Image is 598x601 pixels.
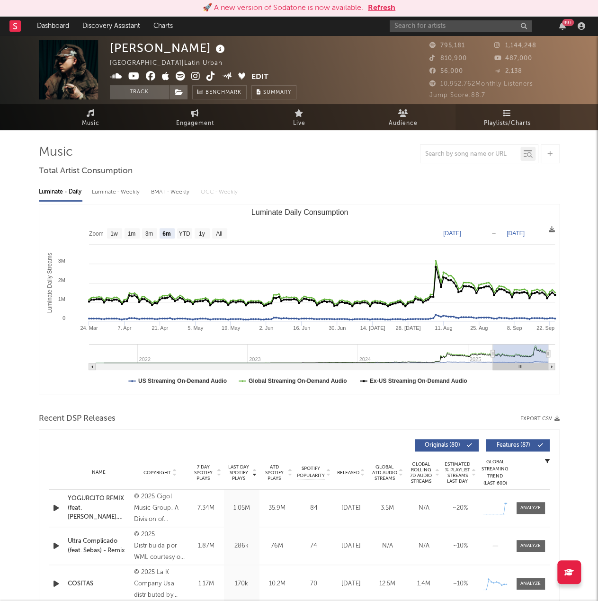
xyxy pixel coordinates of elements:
[89,230,104,237] text: Zoom
[390,20,532,32] input: Search for artists
[251,208,348,216] text: Luminate Daily Consumption
[145,230,153,237] text: 3m
[39,184,82,200] div: Luminate - Daily
[127,230,135,237] text: 1m
[58,258,65,264] text: 3M
[110,58,233,69] div: [GEOGRAPHIC_DATA] | Latin Urban
[369,378,467,384] text: Ex-US Streaming On-Demand Audio
[408,504,440,513] div: N/A
[297,541,330,551] div: 74
[408,461,434,484] span: Global Rolling 7D Audio Streams
[68,579,130,589] a: COSITAS
[203,2,363,14] div: 🚀 A new version of Sodatone is now available.
[408,579,440,589] div: 1.4M
[486,439,550,451] button: Features(87)
[494,55,532,62] span: 487,000
[372,504,403,513] div: 3.5M
[92,184,142,200] div: Luminate - Weekly
[58,277,65,283] text: 2M
[429,81,533,87] span: 10,952,762 Monthly Listeners
[147,17,179,35] a: Charts
[205,87,241,98] span: Benchmark
[138,378,227,384] text: US Streaming On-Demand Audio
[110,85,169,99] button: Track
[372,464,398,481] span: Global ATD Audio Streams
[421,442,464,448] span: Originals ( 80 )
[134,567,186,601] div: © 2025 La K Company Usa distributed by Warner Music Latina Inc.
[176,118,214,129] span: Engagement
[335,541,367,551] div: [DATE]
[216,230,222,237] text: All
[262,504,293,513] div: 35.9M
[191,504,222,513] div: 7.34M
[435,325,452,331] text: 11. Aug
[192,85,247,99] a: Benchmark
[262,464,287,481] span: ATD Spotify Plays
[151,184,191,200] div: BMAT - Weekly
[191,464,216,481] span: 7 Day Spotify Plays
[251,71,268,83] button: Edit
[429,43,465,49] span: 795,181
[445,461,471,484] span: Estimated % Playlist Streams Last Day
[368,2,395,14] button: Refresh
[143,470,171,476] span: Copyright
[429,92,485,98] span: Jump Score: 88.7
[46,253,53,313] text: Luminate Daily Streams
[507,325,522,331] text: 8. Sep
[62,315,65,321] text: 0
[494,68,522,74] span: 2,138
[443,230,461,237] text: [DATE]
[337,470,359,476] span: Released
[293,325,310,331] text: 16. Jun
[389,118,418,129] span: Audience
[152,325,168,331] text: 21. Apr
[259,325,273,331] text: 2. Jun
[520,416,560,422] button: Export CSV
[329,325,346,331] text: 30. Jun
[143,104,247,130] a: Engagement
[30,17,76,35] a: Dashboard
[248,378,347,384] text: Global Streaming On-Demand Audio
[445,541,476,551] div: ~ 10 %
[470,325,487,331] text: 25. Aug
[110,230,118,237] text: 1w
[191,541,222,551] div: 1.87M
[117,325,131,331] text: 7. Apr
[455,104,560,130] a: Playlists/Charts
[221,325,240,331] text: 19. May
[80,325,98,331] text: 24. Mar
[226,504,257,513] div: 1.05M
[536,325,554,331] text: 22. Sep
[68,469,130,476] div: Name
[429,68,463,74] span: 56,000
[39,413,116,424] span: Recent DSP Releases
[559,22,566,30] button: 99+
[297,579,330,589] div: 70
[335,504,367,513] div: [DATE]
[415,439,479,451] button: Originals(80)
[226,464,251,481] span: Last Day Spotify Plays
[494,43,536,49] span: 1,144,248
[39,166,133,177] span: Total Artist Consumption
[360,325,385,331] text: 14. [DATE]
[335,579,367,589] div: [DATE]
[351,104,455,130] a: Audience
[263,90,291,95] span: Summary
[445,579,476,589] div: ~ 10 %
[429,55,467,62] span: 810,900
[226,541,257,551] div: 286k
[162,230,170,237] text: 6m
[68,494,130,522] a: YOGURCITO REMIX (feat. [PERSON_NAME], [PERSON_NAME])
[293,118,305,129] span: Live
[297,465,325,479] span: Spotify Popularity
[562,19,574,26] div: 99 +
[68,537,130,555] a: Ultra Complicado (feat. Sebas) - Remix
[484,118,531,129] span: Playlists/Charts
[191,579,222,589] div: 1.17M
[507,230,525,237] text: [DATE]
[82,118,99,129] span: Music
[297,504,330,513] div: 84
[408,541,440,551] div: N/A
